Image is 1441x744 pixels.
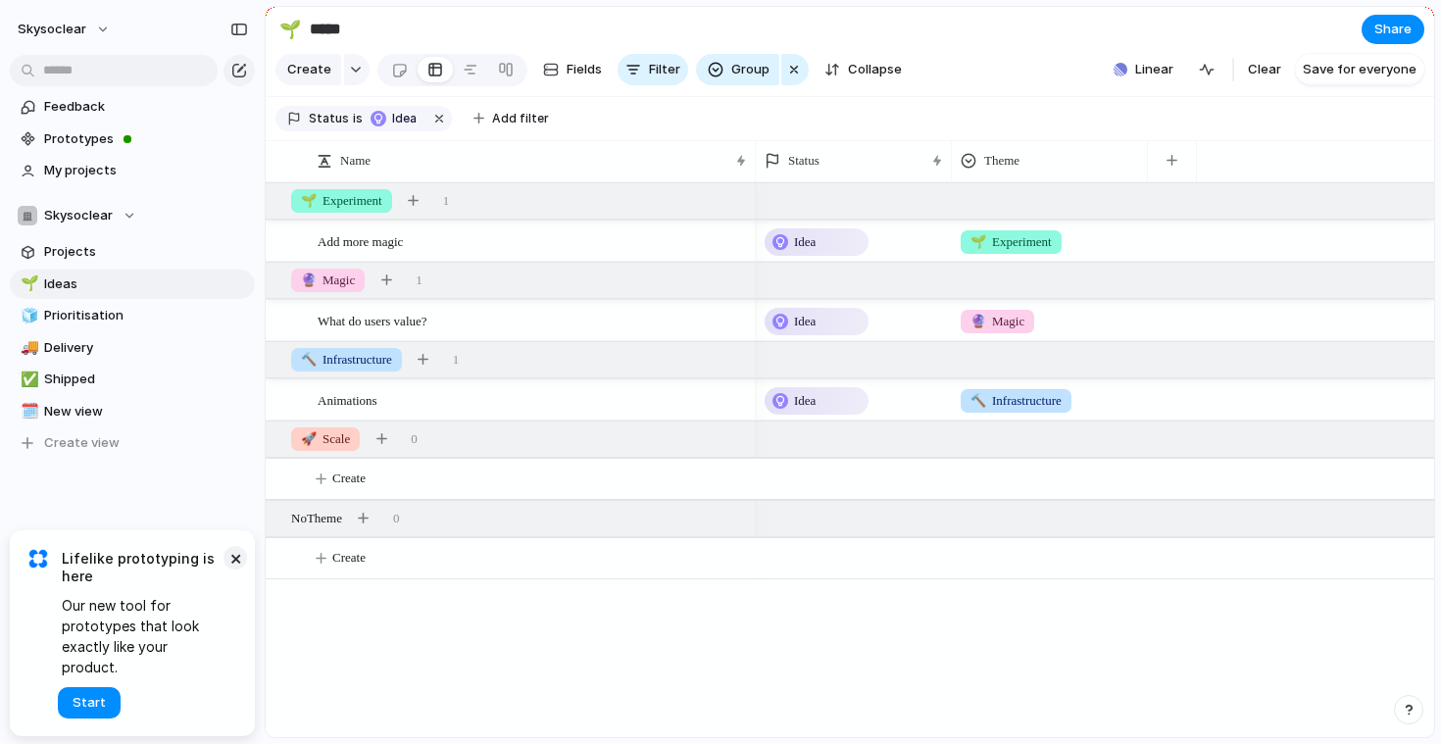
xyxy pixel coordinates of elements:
[788,151,820,171] span: Status
[1295,54,1424,85] button: Save for everyone
[44,274,248,294] span: Ideas
[10,201,255,230] button: Skysoclear
[275,54,341,85] button: Create
[365,108,426,129] button: Idea
[58,687,121,719] button: Start
[291,509,342,528] span: No Theme
[21,305,34,327] div: 🧊
[1303,60,1416,79] span: Save for everyone
[21,369,34,391] div: ✅
[10,397,255,426] a: 🗓️New view
[340,151,371,171] span: Name
[21,400,34,422] div: 🗓️
[10,92,255,122] a: Feedback
[817,54,910,85] button: Collapse
[984,151,1019,171] span: Theme
[970,234,986,249] span: 🌱
[443,191,450,211] span: 1
[18,338,37,358] button: 🚚
[18,370,37,389] button: ✅
[731,60,770,79] span: Group
[970,314,986,328] span: 🔮
[970,391,1062,411] span: Infrastructure
[332,469,366,488] span: Create
[10,428,255,458] button: Create view
[287,60,331,79] span: Create
[44,242,248,262] span: Projects
[301,431,317,446] span: 🚀
[21,273,34,295] div: 🌱
[18,402,37,422] button: 🗓️
[301,350,392,370] span: Infrastructure
[649,60,680,79] span: Filter
[393,509,400,528] span: 0
[224,546,247,570] button: Dismiss
[392,110,421,127] span: Idea
[18,306,37,325] button: 🧊
[492,110,549,127] span: Add filter
[274,14,306,45] button: 🌱
[535,54,610,85] button: Fields
[21,336,34,359] div: 🚚
[10,156,255,185] a: My projects
[794,312,816,331] span: Idea
[411,429,418,449] span: 0
[44,97,248,117] span: Feedback
[10,237,255,267] a: Projects
[301,273,317,287] span: 🔮
[353,110,363,127] span: is
[301,429,350,449] span: Scale
[62,595,225,677] span: Our new tool for prototypes that look exactly like your product.
[301,191,382,211] span: Experiment
[10,301,255,330] a: 🧊Prioritisation
[848,60,902,79] span: Collapse
[18,20,86,39] span: skysoclear
[1135,60,1173,79] span: Linear
[1106,55,1181,84] button: Linear
[1362,15,1424,44] button: Share
[9,14,121,45] button: skysoclear
[301,352,317,367] span: 🔨
[44,206,113,225] span: Skysoclear
[1240,54,1289,85] button: Clear
[1248,60,1281,79] span: Clear
[279,16,301,42] div: 🌱
[970,232,1052,252] span: Experiment
[1374,20,1412,39] span: Share
[462,105,561,132] button: Add filter
[18,274,37,294] button: 🌱
[44,161,248,180] span: My projects
[309,110,349,127] span: Status
[318,309,427,331] span: What do users value?
[44,338,248,358] span: Delivery
[10,333,255,363] a: 🚚Delivery
[794,391,816,411] span: Idea
[416,271,422,290] span: 1
[62,550,225,585] span: Lifelike prototyping is here
[349,108,367,129] button: is
[73,693,106,713] span: Start
[44,306,248,325] span: Prioritisation
[318,388,377,411] span: Animations
[696,54,779,85] button: Group
[567,60,602,79] span: Fields
[44,129,248,149] span: Prototypes
[10,124,255,154] a: Prototypes
[970,312,1024,331] span: Magic
[618,54,688,85] button: Filter
[44,433,120,453] span: Create view
[10,270,255,299] a: 🌱Ideas
[10,365,255,394] a: ✅Shipped
[44,370,248,389] span: Shipped
[318,229,403,252] span: Add more magic
[301,271,355,290] span: Magic
[453,350,460,370] span: 1
[794,232,816,252] span: Idea
[970,393,986,408] span: 🔨
[332,548,366,568] span: Create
